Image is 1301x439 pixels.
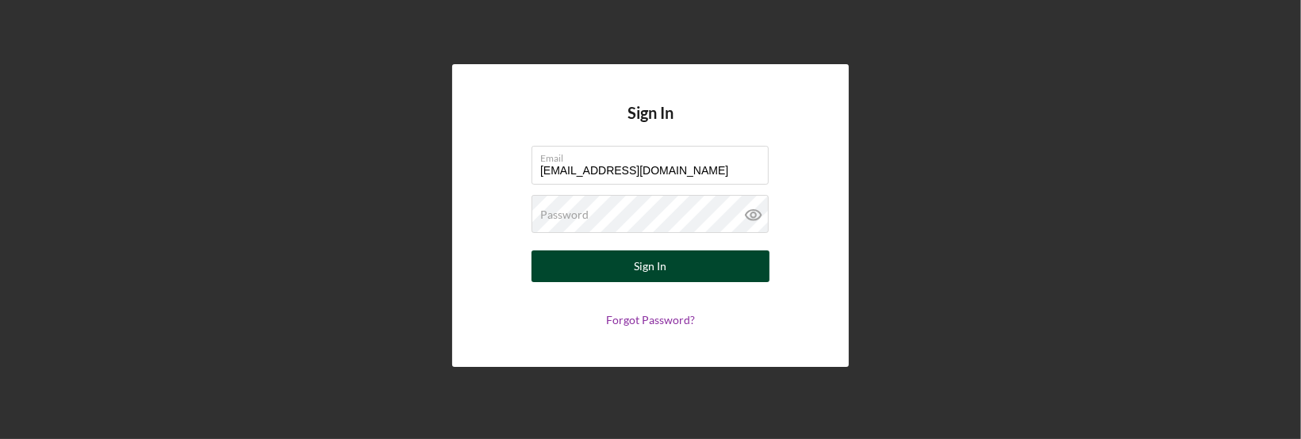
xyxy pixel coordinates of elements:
[532,250,769,282] button: Sign In
[606,313,695,326] a: Forgot Password?
[635,250,667,282] div: Sign In
[627,104,674,146] h4: Sign In
[540,208,589,221] label: Password
[540,147,769,164] label: Email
